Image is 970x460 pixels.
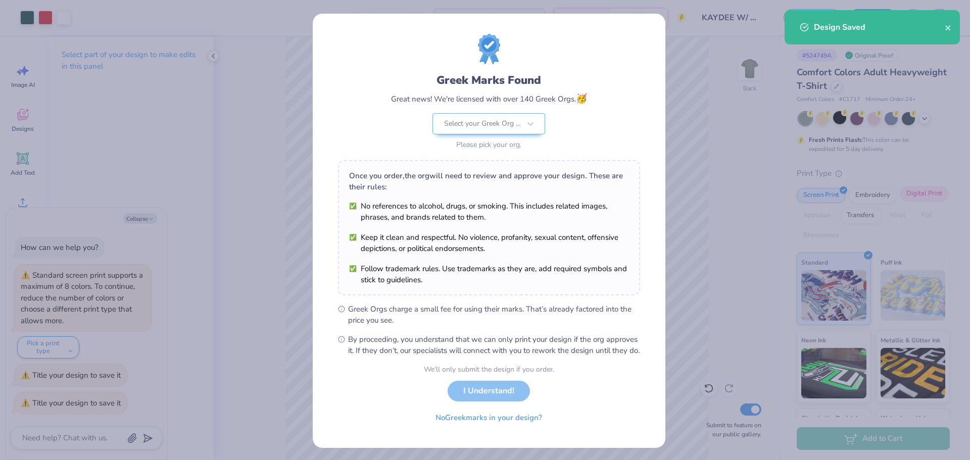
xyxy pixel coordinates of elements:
div: Please pick your org. [432,139,545,150]
button: NoGreekmarks in your design? [427,407,551,428]
div: Great news! We're licensed with over 140 Greek Orgs. [391,92,587,106]
img: License badge [478,34,500,64]
div: Design Saved [814,21,945,33]
div: Once you order, the org will need to review and approve your design. These are their rules: [349,170,629,192]
div: We’ll only submit the design if you order. [424,364,554,375]
li: No references to alcohol, drugs, or smoking. This includes related images, phrases, and brands re... [349,200,629,223]
button: close [945,21,952,33]
span: Greek Orgs charge a small fee for using their marks. That’s already factored into the price you see. [348,303,640,326]
div: Greek Marks Found [437,72,541,88]
li: Keep it clean and respectful. No violence, profanity, sexual content, offensive depictions, or po... [349,232,629,254]
span: 🥳 [576,92,587,105]
span: By proceeding, you understand that we can only print your design if the org approves it. If they ... [348,334,640,356]
li: Follow trademark rules. Use trademarks as they are, add required symbols and stick to guidelines. [349,263,629,285]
